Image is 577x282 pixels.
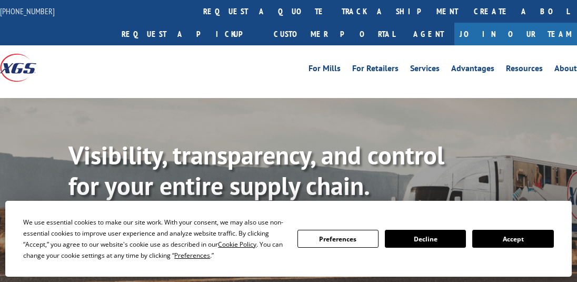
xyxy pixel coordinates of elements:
[451,64,494,76] a: Advantages
[174,251,210,260] span: Preferences
[309,64,341,76] a: For Mills
[506,64,543,76] a: Resources
[352,64,399,76] a: For Retailers
[218,240,256,249] span: Cookie Policy
[266,23,403,45] a: Customer Portal
[472,230,553,248] button: Accept
[454,23,577,45] a: Join Our Team
[385,230,466,248] button: Decline
[23,217,284,261] div: We use essential cookies to make our site work. With your consent, we may also use non-essential ...
[5,201,572,277] div: Cookie Consent Prompt
[410,64,440,76] a: Services
[68,139,444,202] b: Visibility, transparency, and control for your entire supply chain.
[403,23,454,45] a: Agent
[554,64,577,76] a: About
[297,230,379,248] button: Preferences
[114,23,266,45] a: Request a pickup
